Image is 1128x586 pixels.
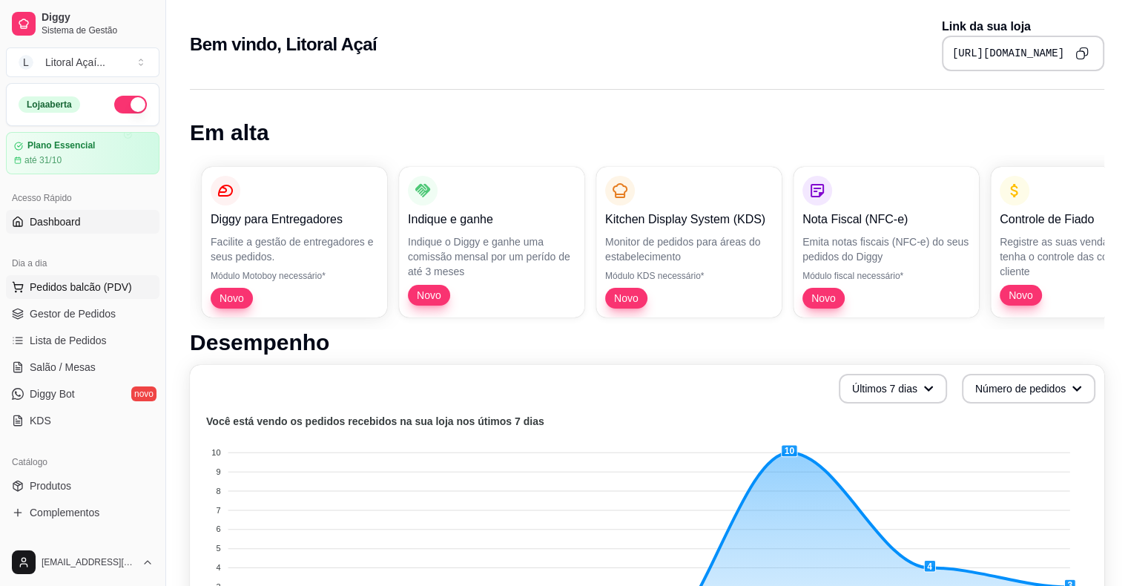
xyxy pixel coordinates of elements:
span: Lista de Pedidos [30,333,107,348]
span: Pedidos balcão (PDV) [30,280,132,294]
p: Nota Fiscal (NFC-e) [802,211,970,228]
span: Produtos [30,478,71,493]
span: Novo [1003,288,1039,303]
article: até 31/10 [24,154,62,166]
text: Você está vendo os pedidos recebidos na sua loja nos útimos 7 dias [206,415,544,427]
span: Complementos [30,505,99,520]
a: KDS [6,409,159,432]
span: L [19,55,33,70]
article: Plano Essencial [27,140,95,151]
p: Diggy para Entregadores [211,211,378,228]
a: Lista de Pedidos [6,329,159,352]
a: Complementos [6,501,159,524]
p: Monitor de pedidos para áreas do estabelecimento [605,234,773,264]
p: Módulo KDS necessário* [605,270,773,282]
tspan: 8 [216,487,220,496]
p: Indique e ganhe [408,211,575,228]
p: Link da sua loja [942,18,1104,36]
button: [EMAIL_ADDRESS][DOMAIN_NAME] [6,544,159,580]
tspan: 6 [216,524,220,533]
div: Catálogo [6,450,159,474]
tspan: 7 [216,506,220,515]
div: Loja aberta [19,96,80,113]
button: Kitchen Display System (KDS)Monitor de pedidos para áreas do estabelecimentoMódulo KDS necessário... [596,167,782,317]
p: Módulo fiscal necessário* [802,270,970,282]
button: Diggy para EntregadoresFacilite a gestão de entregadores e seus pedidos.Módulo Motoboy necessário... [202,167,387,317]
div: Litoral Açaí ... [45,55,105,70]
span: Novo [805,291,842,306]
tspan: 9 [216,467,220,476]
span: Novo [608,291,644,306]
button: Indique e ganheIndique o Diggy e ganhe uma comissão mensal por um perído de até 3 mesesNovo [399,167,584,317]
span: Diggy Bot [30,386,75,401]
pre: [URL][DOMAIN_NAME] [952,46,1064,61]
p: Facilite a gestão de entregadores e seus pedidos. [211,234,378,264]
button: Número de pedidos [962,374,1095,404]
span: KDS [30,413,51,428]
span: Diggy [42,11,154,24]
tspan: 4 [216,563,220,572]
h1: Em alta [190,119,1104,146]
button: Nota Fiscal (NFC-e)Emita notas fiscais (NFC-e) do seus pedidos do DiggyMódulo fiscal necessário*Novo [794,167,979,317]
span: [EMAIL_ADDRESS][DOMAIN_NAME] [42,556,136,568]
a: DiggySistema de Gestão [6,6,159,42]
p: Kitchen Display System (KDS) [605,211,773,228]
span: Novo [214,291,250,306]
button: Alterar Status [114,96,147,113]
button: Pedidos balcão (PDV) [6,275,159,299]
span: Gestor de Pedidos [30,306,116,321]
button: Select a team [6,47,159,77]
p: Indique o Diggy e ganhe uma comissão mensal por um perído de até 3 meses [408,234,575,279]
span: Dashboard [30,214,81,229]
tspan: 10 [211,448,220,457]
a: Gestor de Pedidos [6,302,159,326]
button: Copy to clipboard [1070,42,1094,65]
button: Últimos 7 dias [839,374,947,404]
span: Salão / Mesas [30,360,96,375]
div: Acesso Rápido [6,186,159,210]
p: Emita notas fiscais (NFC-e) do seus pedidos do Diggy [802,234,970,264]
h2: Bem vindo, Litoral Açaí [190,33,377,56]
a: Diggy Botnovo [6,382,159,406]
p: Módulo Motoboy necessário* [211,270,378,282]
div: Dia a dia [6,251,159,275]
tspan: 5 [216,544,220,553]
a: Plano Essencialaté 31/10 [6,132,159,174]
a: Dashboard [6,210,159,234]
a: Produtos [6,474,159,498]
span: Sistema de Gestão [42,24,154,36]
span: Novo [411,288,447,303]
h1: Desempenho [190,329,1104,356]
a: Salão / Mesas [6,355,159,379]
